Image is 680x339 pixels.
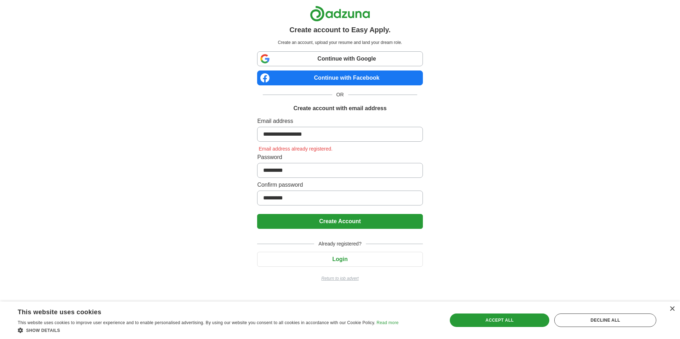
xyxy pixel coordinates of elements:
a: Read more, opens a new window [376,320,398,325]
a: Continue with Facebook [257,70,423,85]
p: Create an account, upload your resume and land your dream role. [259,39,421,46]
h1: Create account with email address [293,104,386,113]
label: Email address [257,117,423,125]
div: Show details [18,327,398,334]
label: Confirm password [257,181,423,189]
button: Login [257,252,423,267]
div: Decline all [554,313,656,327]
div: Close [669,306,675,312]
button: Create Account [257,214,423,229]
span: This website uses cookies to improve user experience and to enable personalised advertising. By u... [18,320,375,325]
span: Email address already registered. [257,146,334,152]
label: Password [257,153,423,162]
span: Show details [26,328,60,333]
span: OR [332,91,348,98]
h1: Create account to Easy Apply. [289,24,391,35]
div: Accept all [450,313,550,327]
a: Return to job advert [257,275,423,282]
a: Continue with Google [257,51,423,66]
img: Adzuna logo [310,6,370,22]
a: Login [257,256,423,262]
div: This website uses cookies [18,306,381,316]
span: Already registered? [314,240,365,248]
